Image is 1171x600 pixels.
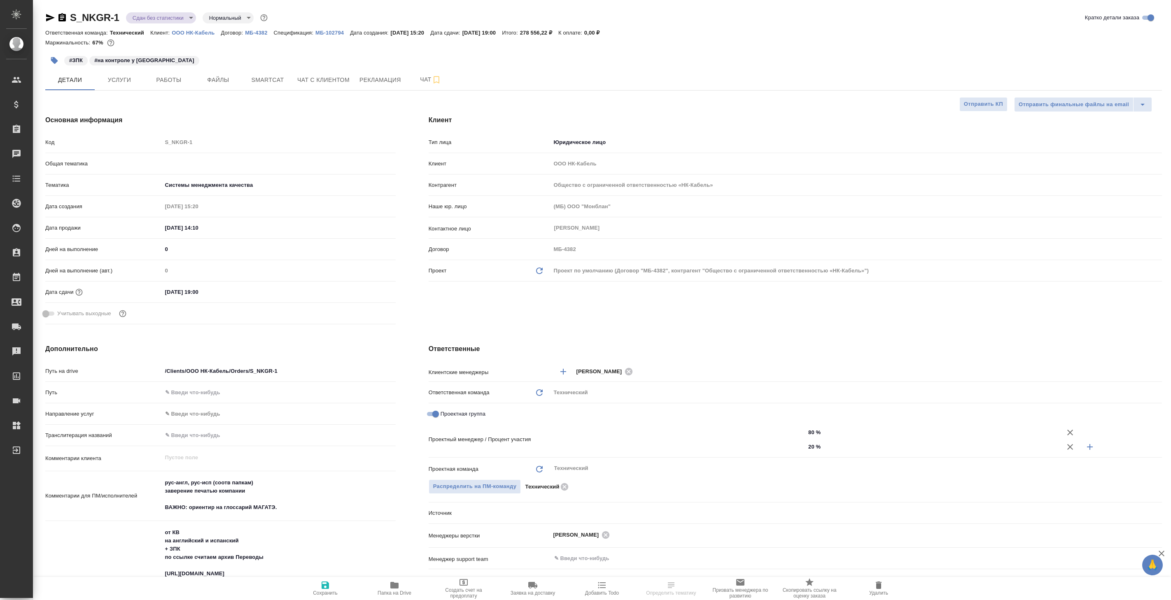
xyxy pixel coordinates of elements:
p: К оплате: [558,30,584,36]
p: Контактное лицо [429,225,551,233]
div: Проект по умолчанию (Договор "МБ-4382", контрагент "Общество с ограниченной ответственностью «НК-... [551,264,1162,278]
div: Юридическое лицо [551,135,1162,149]
p: Договор [429,245,551,253]
p: Дата создания: [350,30,390,36]
div: ✎ Введи что-нибудь [165,410,386,418]
div: [PERSON_NAME] [553,530,613,540]
span: Создать счет на предоплату [434,587,493,599]
button: Удалить [844,577,913,600]
p: Менеджер support team [429,555,551,563]
p: [DATE] 19:00 [462,30,502,36]
button: Выбери, если сб и вс нужно считать рабочими днями для выполнения заказа. [117,308,128,319]
button: Скопировать ссылку для ЯМессенджера [45,13,55,23]
p: Дней на выполнение (авт.) [45,267,162,275]
span: Чат с клиентом [297,75,350,85]
p: #на контроле у [GEOGRAPHIC_DATA] [94,56,194,65]
button: Добавить [1080,437,1100,457]
div: ​ [162,157,396,171]
p: Ответственная команда [429,388,490,397]
input: Пустое поле [551,158,1162,170]
span: Добавить Todo [585,590,619,596]
button: Open [1157,534,1159,536]
span: В заказе уже есть ответственный ПМ или ПМ группа [429,479,521,494]
p: МБ-102794 [315,30,350,36]
input: ✎ Введи что-нибудь [162,286,234,298]
p: Дней на выполнение [45,245,162,253]
p: Источник [429,509,551,517]
span: Проектная группа [441,410,485,418]
button: Сохранить [291,577,360,600]
input: ✎ Введи что-нибудь [162,365,396,377]
p: Тематика [45,181,162,189]
button: Open [1157,371,1159,372]
span: Услуги [100,75,139,85]
button: Отправить КП [959,97,1008,112]
h4: Ответственные [429,344,1162,354]
button: Отправить финальные файлы на email [1014,97,1134,112]
span: [PERSON_NAME] [553,531,604,539]
span: Удалить [869,590,888,596]
textarea: рус-англ, рус-исп (соотв папкам) заверение печатью компании ВАЖНО: ориентир на глоссарий МАГАТЭ. [162,476,396,514]
p: Ответственная команда: [45,30,110,36]
a: МБ-102794 [315,29,350,36]
p: Комментарии клиента [45,454,162,463]
span: Рекламация [359,75,401,85]
span: Папка на Drive [378,590,411,596]
button: Сдан без статистики [130,14,186,21]
p: Общая тематика [45,160,162,168]
input: ✎ Введи что-нибудь [805,426,1060,438]
a: МБ-4382 [245,29,273,36]
p: Менеджеры верстки [429,532,551,540]
span: Заявка на доставку [511,590,555,596]
span: Сохранить [313,590,338,596]
p: Технический [110,30,150,36]
button: Папка на Drive [360,577,429,600]
span: Отправить КП [964,100,1003,109]
svg: Подписаться [432,75,441,85]
p: Технический [525,483,559,491]
button: Добавить тэг [45,51,63,70]
p: 0,00 ₽ [584,30,606,36]
input: ✎ Введи что-нибудь [162,386,396,398]
span: на контроле у биздева [89,56,200,63]
p: Проект [429,267,447,275]
span: ЗПК [63,56,89,63]
span: Скопировать ссылку на оценку заказа [780,587,839,599]
p: Тип лица [429,138,551,147]
p: Дата создания [45,202,162,211]
span: Работы [149,75,189,85]
input: Пустое поле [162,265,396,277]
h4: Клиент [429,115,1162,125]
p: Клиент [429,160,551,168]
span: Smartcat [248,75,287,85]
span: 🙏 [1145,556,1159,574]
a: ООО НК-Кабель [172,29,221,36]
button: Скопировать ссылку [57,13,67,23]
div: Технический [551,386,1162,400]
p: Наше юр. лицо [429,202,551,211]
p: Путь [45,388,162,397]
p: Дата сдачи: [430,30,462,36]
button: Доп статусы указывают на важность/срочность заказа [259,12,269,23]
p: 278 556,22 ₽ [520,30,558,36]
input: Пустое поле [162,200,234,212]
button: Добавить Todo [567,577,637,600]
p: Комментарии для ПМ/исполнителей [45,492,162,500]
span: [PERSON_NAME] [576,367,627,376]
input: ✎ Введи что-нибудь [553,553,1132,563]
button: Призвать менеджера по развитию [706,577,775,600]
span: Распределить на ПМ-команду [433,482,517,491]
p: [DATE] 15:20 [391,30,431,36]
p: Контрагент [429,181,551,189]
button: 77665.11 RUB; [105,37,116,48]
p: Путь на drive [45,367,162,375]
span: Кратко детали заказа [1085,14,1139,22]
span: Призвать менеджера по развитию [711,587,770,599]
p: Код [45,138,162,147]
span: Учитывать выходные [57,309,111,318]
p: Проектный менеджер / Процент участия [429,435,551,444]
button: Заявка на доставку [498,577,567,600]
p: Клиент: [150,30,172,36]
p: ООО НК-Кабель [172,30,221,36]
button: Определить тематику [637,577,706,600]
